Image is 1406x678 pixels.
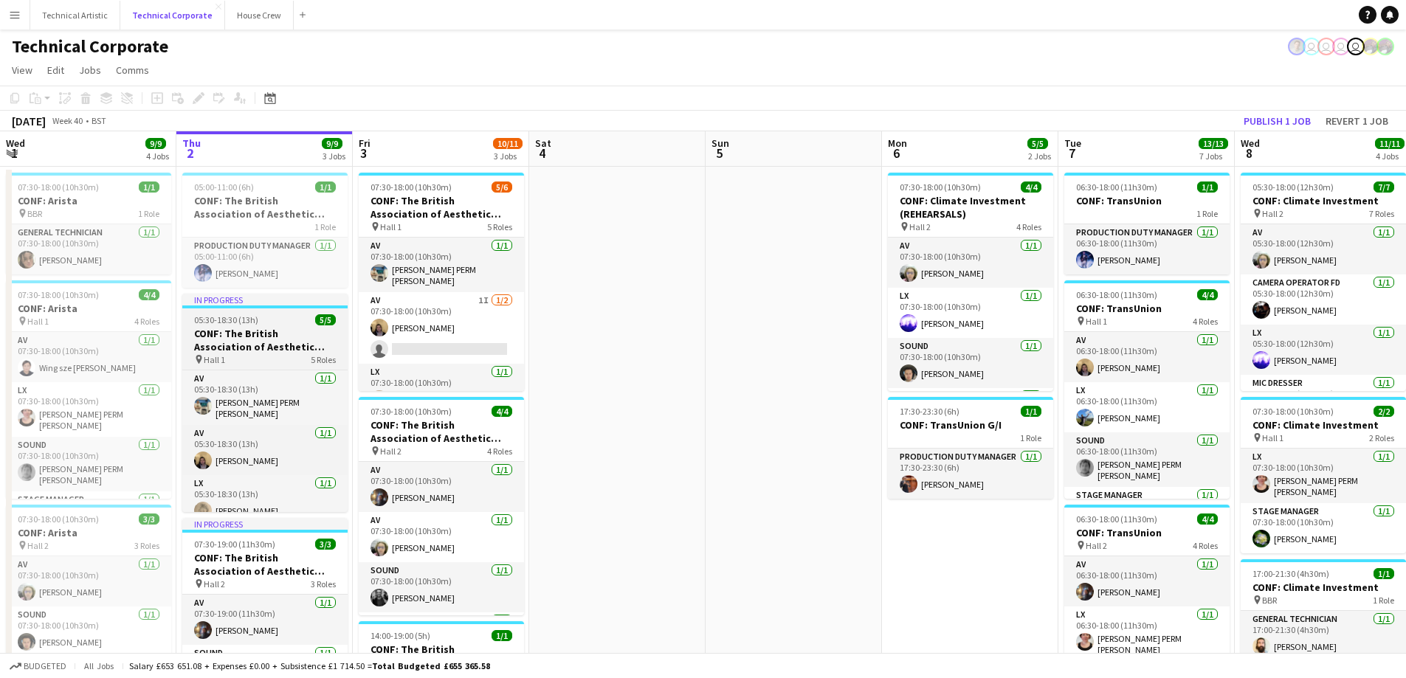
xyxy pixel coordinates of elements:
app-card-role: AV1/105:30-18:30 (13h)[PERSON_NAME] PERM [PERSON_NAME] [182,370,348,425]
h3: CONF: Climate Investment [1241,418,1406,432]
app-card-role: Stage Manager1/1 [1064,487,1230,537]
h3: CONF: The British Association of Aesthetic Plastic Surgeons [359,643,524,669]
span: 13/13 [1199,138,1228,149]
app-job-card: 17:30-23:30 (6h)1/1CONF: TransUnion G/I1 RoleProduction Duty Manager1/117:30-23:30 (6h)[PERSON_NAME] [888,397,1053,499]
span: 1 Role [1020,432,1041,443]
span: Wed [1241,136,1260,150]
span: 9/9 [145,138,166,149]
app-card-role: Stage Manager1/107:30-18:00 (10h30m)[PERSON_NAME] [1241,503,1406,553]
app-card-role: Sound1/107:30-18:00 (10h30m)[PERSON_NAME] [888,338,1053,388]
h3: CONF: The British Association of Aesthetic Plastic Surgeons [182,551,348,578]
span: 05:30-18:30 (13h) [194,314,258,325]
app-job-card: 07:30-18:00 (10h30m)5/6CONF: The British Association of Aesthetic Plastic Surgeons Hall 15 RolesA... [359,173,524,391]
span: 7 Roles [1369,208,1394,219]
span: 6 [886,145,907,162]
a: View [6,60,38,80]
div: 4 Jobs [1376,151,1404,162]
h3: CONF: TransUnion G/I [888,418,1053,432]
span: 1 [4,145,25,162]
h3: CONF: The British Association of Aesthetic Plastic Surgeons [359,194,524,221]
div: 4 Jobs [146,151,169,162]
app-card-role: LX1/107:30-18:00 (10h30m)[PERSON_NAME] PERM [PERSON_NAME] [6,382,171,437]
app-card-role: Camera Operator FD1/105:30-18:00 (12h30m)[PERSON_NAME] [1241,274,1406,325]
a: Jobs [73,60,107,80]
span: Tue [1064,136,1081,150]
div: 2 Jobs [1028,151,1051,162]
h1: Technical Corporate [12,35,168,58]
span: 1/1 [1374,568,1394,579]
app-job-card: 05:00-11:00 (6h)1/1CONF: The British Association of Aesthetic Plastic Surgeons1 RoleProduction Du... [182,173,348,288]
div: Salary £653 651.08 + Expenses £0.00 + Subsistence £1 714.50 = [129,660,490,671]
span: 5/5 [1027,138,1048,149]
app-card-role: Sound1/106:30-18:00 (11h30m)[PERSON_NAME] PERM [PERSON_NAME] [1064,432,1230,487]
div: In progress [182,294,348,305]
span: Hall 2 [1086,540,1107,551]
span: 11/11 [1375,138,1405,149]
span: 7 [1062,145,1081,162]
span: 9/9 [322,138,342,149]
app-card-role: AV1/106:30-18:00 (11h30m)[PERSON_NAME] [1064,332,1230,382]
span: 10/11 [493,138,523,149]
span: 2/2 [1374,406,1394,417]
span: 07:30-18:00 (10h30m) [18,513,99,525]
span: 3/3 [315,539,336,550]
h3: CONF: TransUnion [1064,194,1230,207]
span: 4 [533,145,551,162]
span: 4 Roles [1193,316,1218,327]
app-card-role: LX1/105:30-18:30 (13h)[PERSON_NAME] [182,475,348,525]
button: Revert 1 job [1320,111,1394,131]
app-card-role: AV1/107:30-19:00 (11h30m)[PERSON_NAME] [182,595,348,645]
span: 4 Roles [1016,221,1041,232]
div: 07:30-18:00 (10h30m)4/4CONF: Climate Investment (REHEARSALS) Hall 24 RolesAV1/107:30-18:00 (10h30... [888,173,1053,391]
a: Comms [110,60,155,80]
span: All jobs [81,660,117,671]
app-card-role: Production Duty Manager1/117:30-23:30 (6h)[PERSON_NAME] [888,449,1053,499]
span: BBR [27,208,42,219]
app-card-role: General Technician1/107:30-18:00 (10h30m)[PERSON_NAME] [6,224,171,274]
app-card-role: Stage Manager1/1 [6,491,171,542]
app-job-card: 07:30-18:00 (10h30m)4/4CONF: Arista Hall 14 RolesAV1/107:30-18:00 (10h30m)Wing sze [PERSON_NAME]L... [6,280,171,499]
span: Hall 2 [204,578,225,589]
span: 1 Role [314,221,336,232]
span: 07:30-18:00 (10h30m) [900,181,981,193]
div: 3 Jobs [323,151,345,162]
span: 8 [1238,145,1260,162]
span: 1 Role [138,208,159,219]
span: 4/4 [139,289,159,300]
span: Hall 1 [27,316,49,327]
span: 3/3 [139,513,159,525]
span: 06:30-18:00 (11h30m) [1076,289,1157,300]
h3: CONF: The British Association of Aesthetic Plastic Surgeons [359,418,524,445]
span: Total Budgeted £655 365.58 [372,660,490,671]
app-card-role: LX1/106:30-18:00 (11h30m)[PERSON_NAME] PERM [PERSON_NAME] [1064,606,1230,661]
span: Comms [116,63,149,77]
app-card-role: Production Duty Manager1/105:00-11:00 (6h)[PERSON_NAME] [182,238,348,288]
span: 1 Role [1373,595,1394,606]
div: In progress05:30-18:30 (13h)5/5CONF: The British Association of Aesthetic Plastic Surgeons Hall 1... [182,294,348,512]
span: 05:00-11:00 (6h) [194,181,254,193]
h3: CONF: The British Association of Aesthetic Plastic Surgeons [182,194,348,221]
div: 7 Jobs [1199,151,1227,162]
app-user-avatar: Liveforce Admin [1332,38,1350,55]
div: 06:30-18:00 (11h30m)4/4CONF: TransUnion Hall 14 RolesAV1/106:30-18:00 (11h30m)[PERSON_NAME]LX1/10... [1064,280,1230,499]
span: 07:30-18:00 (10h30m) [18,289,99,300]
span: 1/1 [1197,181,1218,193]
div: BST [92,115,106,126]
app-job-card: 07:30-18:00 (10h30m)1/1CONF: Arista BBR1 RoleGeneral Technician1/107:30-18:00 (10h30m)[PERSON_NAME] [6,173,171,274]
span: View [12,63,32,77]
span: 1/1 [492,630,512,641]
span: 2 [180,145,201,162]
span: 4/4 [1197,513,1218,525]
app-card-role: AV1/105:30-18:00 (12h30m)[PERSON_NAME] [1241,224,1406,274]
button: Technical Artistic [30,1,120,30]
app-card-role: AV1/107:30-18:00 (10h30m)[PERSON_NAME] [6,556,171,606]
span: 3 Roles [134,540,159,551]
span: Fri [359,136,371,150]
span: 4 Roles [487,446,512,457]
span: Sun [711,136,729,150]
h3: CONF: Arista [6,526,171,539]
span: 06:30-18:00 (11h30m) [1076,513,1157,525]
